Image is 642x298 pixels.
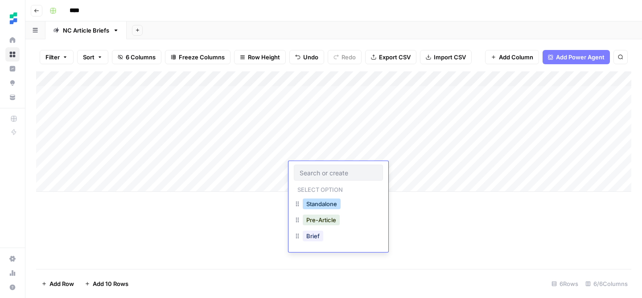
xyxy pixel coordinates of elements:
a: Insights [5,62,20,76]
button: Sort [77,50,108,64]
span: Export CSV [379,53,411,62]
span: Filter [45,53,60,62]
span: Import CSV [434,53,466,62]
button: Import CSV [420,50,472,64]
a: Usage [5,266,20,280]
button: Brief [303,231,323,241]
div: NC Article Briefs [63,26,109,35]
p: Select option [294,183,346,194]
button: Export CSV [365,50,416,64]
button: Undo [289,50,324,64]
button: Add 10 Rows [79,277,134,291]
button: Filter [40,50,74,64]
div: Standalone [294,197,383,213]
a: NC Article Briefs [45,21,127,39]
span: Add 10 Rows [93,279,128,288]
button: Pre-Article [303,215,340,225]
div: Brief [294,229,383,245]
button: Standalone [303,199,341,209]
div: Pre-Article [294,213,383,229]
span: 6 Columns [126,53,156,62]
button: Row Height [234,50,286,64]
button: 6 Columns [112,50,161,64]
span: Freeze Columns [179,53,225,62]
span: Row Height [248,53,280,62]
div: 6/6 Columns [582,277,631,291]
input: Search or create [300,169,377,177]
a: Home [5,33,20,47]
img: Ten Speed Logo [5,10,21,26]
a: Your Data [5,90,20,104]
span: Undo [303,53,318,62]
span: Add Power Agent [556,53,605,62]
button: Add Power Agent [543,50,610,64]
a: Browse [5,47,20,62]
span: Redo [342,53,356,62]
div: 6 Rows [548,277,582,291]
span: Add Column [499,53,533,62]
button: Redo [328,50,362,64]
a: Opportunities [5,76,20,90]
button: Help + Support [5,280,20,294]
button: Add Column [485,50,539,64]
button: Freeze Columns [165,50,230,64]
span: Add Row [49,279,74,288]
button: Add Row [36,277,79,291]
span: Sort [83,53,95,62]
button: Workspace: Ten Speed [5,7,20,29]
a: Settings [5,252,20,266]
